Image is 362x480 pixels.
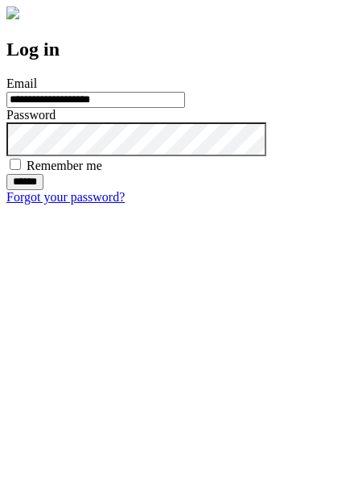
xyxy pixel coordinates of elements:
a: Forgot your password? [6,190,125,204]
label: Password [6,108,56,122]
h2: Log in [6,39,356,60]
img: logo-4e3dc11c47720685a147b03b5a06dd966a58ff35d612b21f08c02c0306f2b779.png [6,6,19,19]
label: Remember me [27,159,102,172]
label: Email [6,77,37,90]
